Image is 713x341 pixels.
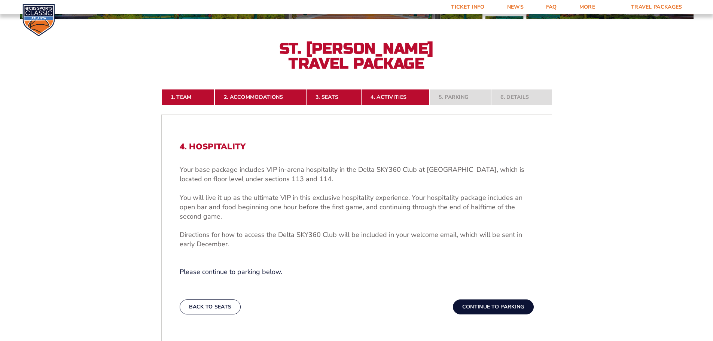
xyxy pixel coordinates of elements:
a: 1. Team [161,89,214,106]
a: 3. Seats [306,89,361,106]
h2: 4. Hospitality [180,142,534,152]
button: Continue To Parking [453,299,534,314]
p: You will live it up as the ultimate VIP in this exclusive hospitality experience. Your hospitalit... [180,193,534,222]
p: Your base package includes VIP in-arena hospitality in the Delta SKY360 Club at [GEOGRAPHIC_DATA]... [180,165,534,184]
p: Directions for how to access the Delta SKY360 Club will be included in your welcome email, which ... [180,230,534,249]
a: 2. Accommodations [214,89,306,106]
img: CBS Sports Classic [22,4,55,36]
p: Please continue to parking below. [180,267,534,277]
button: Back To Seats [180,299,241,314]
h2: St. [PERSON_NAME] Travel Package [274,41,439,71]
